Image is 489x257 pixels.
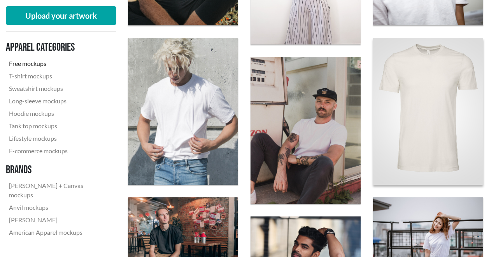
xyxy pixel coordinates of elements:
button: Upload your artwork [6,6,116,25]
img: ghost mannequin of a white Bella + Canvas 3001 T-shirt with a white background [368,30,489,192]
a: E-commerce mockups [6,145,110,157]
a: Hoodie mockups [6,107,110,120]
img: man with a black cap and a moustache wearing a white crew neck T-shirt at a gas station [251,57,361,204]
a: American Apparel mockups [6,226,110,239]
a: [PERSON_NAME] + Canvas mockups [6,179,110,201]
a: ghost mannequin of a white Bella + Canvas 3001 T-shirt with a white background [373,38,483,185]
h3: Brands [6,163,110,177]
a: T-shirt mockups [6,70,110,82]
a: [PERSON_NAME] [6,214,110,226]
a: Anvil mockups [6,201,110,214]
a: Free mockups [6,57,110,70]
a: Sweatshirt mockups [6,82,110,95]
a: Lifestyle mockups [6,132,110,145]
a: Long-sleeve mockups [6,95,110,107]
h3: Apparel categories [6,41,110,54]
a: Tank top mockups [6,120,110,132]
img: man with bleached hair wearing a white crew neck T-shirt in front of a concrete wall [128,38,238,185]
